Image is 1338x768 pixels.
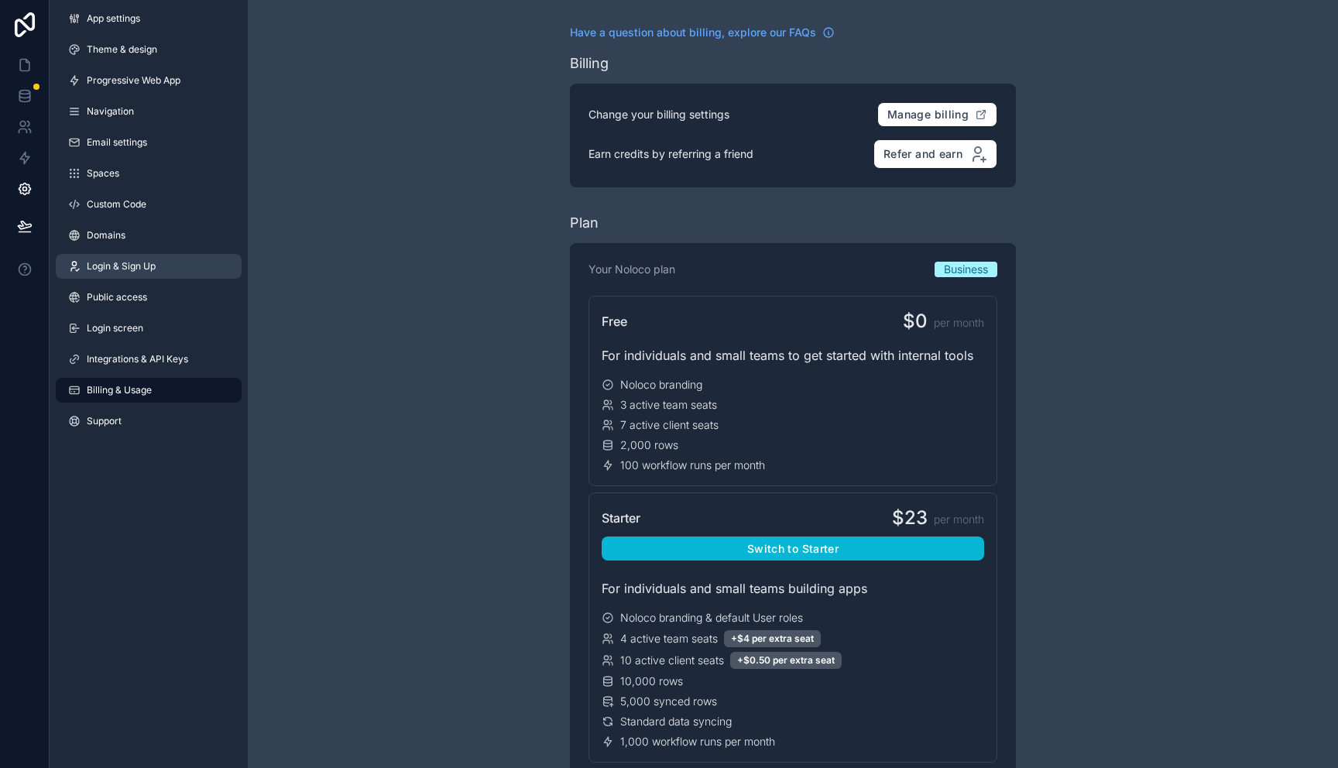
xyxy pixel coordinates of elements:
a: Email settings [56,130,242,155]
span: App settings [87,12,140,25]
span: 100 workflow runs per month [620,458,765,473]
span: Starter [602,509,640,527]
div: Billing [570,53,609,74]
a: App settings [56,6,242,31]
span: Custom Code [87,198,146,211]
div: +$0.50 per extra seat [730,652,842,669]
span: Billing & Usage [87,384,152,396]
span: Login & Sign Up [87,260,156,273]
div: For individuals and small teams to get started with internal tools [602,346,984,365]
p: Your Noloco plan [588,262,675,277]
span: Standard data syncing [620,714,732,729]
a: Support [56,409,242,434]
span: Manage billing [887,108,969,122]
span: per month [934,315,984,331]
button: Manage billing [877,102,997,127]
span: Navigation [87,105,134,118]
span: Free [602,312,627,331]
div: +$4 per extra seat [724,630,821,647]
span: Domains [87,229,125,242]
span: $0 [903,309,928,334]
button: Switch to Starter [602,537,984,561]
span: Have a question about billing, explore our FAQs [570,25,816,40]
button: Refer and earn [873,139,997,169]
span: Integrations & API Keys [87,353,188,365]
span: Progressive Web App [87,74,180,87]
a: Spaces [56,161,242,186]
span: 2,000 rows [620,437,678,453]
span: 10,000 rows [620,674,683,689]
div: Plan [570,212,599,234]
span: Spaces [87,167,119,180]
span: Noloco branding & default User roles [620,610,803,626]
a: Have a question about billing, explore our FAQs [570,25,835,40]
span: Refer and earn [883,147,962,161]
span: Support [87,415,122,427]
span: per month [934,512,984,527]
a: Login screen [56,316,242,341]
a: Login & Sign Up [56,254,242,279]
div: For individuals and small teams building apps [602,579,984,598]
span: Noloco branding [620,377,702,393]
a: Progressive Web App [56,68,242,93]
a: Integrations & API Keys [56,347,242,372]
a: Navigation [56,99,242,124]
span: 4 active team seats [620,631,718,646]
span: 1,000 workflow runs per month [620,734,775,749]
span: Theme & design [87,43,157,56]
span: Login screen [87,322,143,334]
span: 5,000 synced rows [620,694,717,709]
span: $23 [892,506,928,530]
a: Billing & Usage [56,378,242,403]
span: 10 active client seats [620,653,724,668]
a: Public access [56,285,242,310]
p: Change your billing settings [588,107,729,122]
span: Business [944,262,988,277]
p: Earn credits by referring a friend [588,146,753,162]
span: Email settings [87,136,147,149]
span: Public access [87,291,147,303]
a: Theme & design [56,37,242,62]
span: 7 active client seats [620,417,719,433]
a: Domains [56,223,242,248]
span: 3 active team seats [620,397,717,413]
a: Custom Code [56,192,242,217]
